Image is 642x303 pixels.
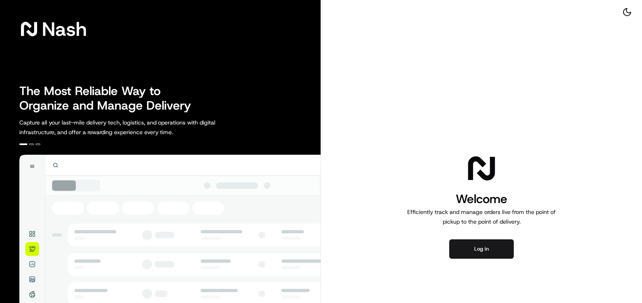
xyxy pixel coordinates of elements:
[42,21,87,37] span: Nash
[404,207,559,226] p: Efficiently track and manage orders live from the point of pickup to the point of delivery.
[404,191,559,207] h1: Welcome
[449,239,514,259] button: Log in
[19,118,252,137] p: Capture all your last-mile delivery tech, logistics, and operations with digital infrastructure, ...
[19,84,200,113] h2: The Most Reliable Way to Organize and Manage Delivery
